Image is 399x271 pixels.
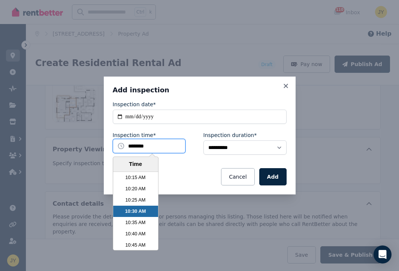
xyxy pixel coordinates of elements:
[113,228,158,239] li: 10:40 AM
[374,245,392,263] div: Open Intercom Messenger
[203,131,257,139] label: Inspection duration*
[113,217,158,228] li: 10:35 AM
[113,239,158,251] li: 10:45 AM
[221,168,254,185] button: Cancel
[113,172,158,183] li: 10:15 AM
[113,86,287,95] h3: Add inspection
[115,160,156,169] div: Time
[113,131,156,139] label: Inspection time*
[113,101,156,108] label: Inspection date*
[113,194,158,206] li: 10:25 AM
[113,172,158,250] ul: Time
[113,183,158,194] li: 10:20 AM
[259,168,287,185] button: Add
[113,206,158,217] li: 10:30 AM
